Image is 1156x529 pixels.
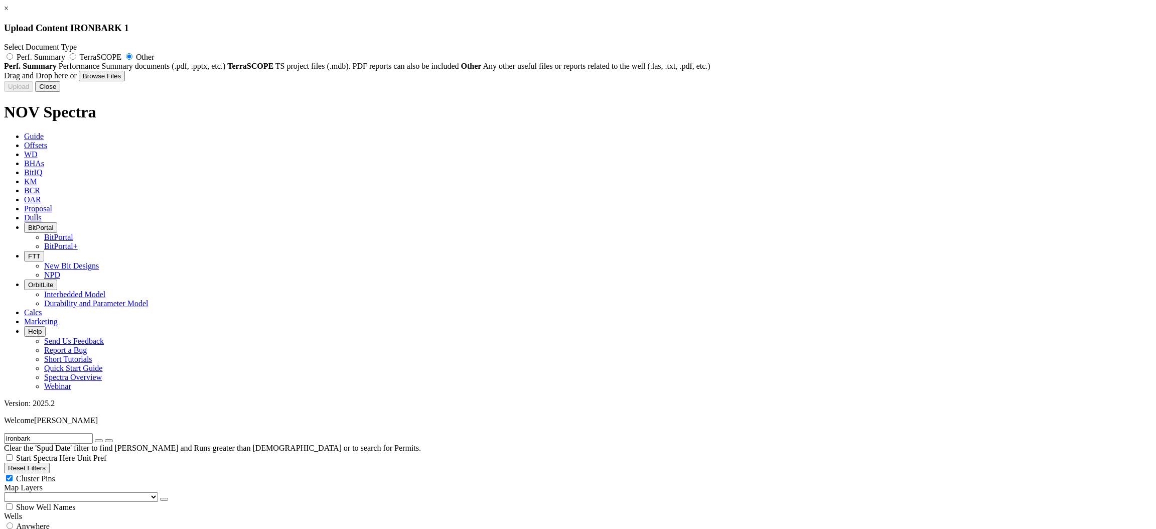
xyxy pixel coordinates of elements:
span: Perf. Summary [17,53,65,61]
span: OAR [24,195,41,204]
span: OrbitLite [28,281,53,289]
a: Send Us Feedback [44,337,104,345]
button: Upload [4,81,33,92]
div: Wells [4,512,1152,521]
a: BitPortal+ [44,242,78,250]
span: Offsets [24,141,47,150]
span: Other [136,53,154,61]
div: Version: 2025.2 [4,399,1152,408]
span: [PERSON_NAME] [34,416,98,425]
span: Show Well Names [16,503,75,511]
span: Upload Content [4,23,68,33]
span: BCR [24,186,40,195]
span: Dulls [24,213,42,222]
a: Durability and Parameter Model [44,299,149,308]
p: Welcome [4,416,1152,425]
span: BHAs [24,159,44,168]
span: Clear the 'Spud Date' filter to find [PERSON_NAME] and Runs greater than [DEMOGRAPHIC_DATA] or to... [4,444,421,452]
input: TerraSCOPE [70,53,76,60]
span: Performance Summary documents (.pdf, .pptx, etc.) [59,62,225,70]
span: BitIQ [24,168,42,177]
span: Select Document Type [4,43,77,51]
button: Close [35,81,60,92]
span: KM [24,177,37,186]
span: Any other useful files or reports related to the well (.las, .txt, .pdf, etc.) [483,62,710,70]
a: Webinar [44,382,71,390]
strong: TerraSCOPE [227,62,273,70]
span: Drag and Drop here [4,71,68,80]
span: BitPortal [28,224,53,231]
span: Calcs [24,308,42,317]
input: Perf. Summary [7,53,13,60]
span: Unit Pref [77,454,106,462]
span: FTT [28,252,40,260]
span: IRONBARK 1 [70,23,129,33]
button: Reset Filters [4,463,50,473]
a: Quick Start Guide [44,364,102,372]
strong: Perf. Summary [4,62,57,70]
a: Short Tutorials [44,355,92,363]
a: Interbedded Model [44,290,105,299]
a: New Bit Designs [44,261,99,270]
span: or [70,71,77,80]
a: NPD [44,271,60,279]
h1: NOV Spectra [4,103,1152,121]
a: × [4,4,9,13]
input: Other [126,53,132,60]
button: Browse Files [79,71,125,81]
span: Help [28,328,42,335]
input: Search [4,433,93,444]
span: TerraSCOPE [80,53,121,61]
span: Marketing [24,317,58,326]
span: TS project files (.mdb). PDF reports can also be included [275,62,459,70]
a: Report a Bug [44,346,87,354]
span: Map Layers [4,483,43,492]
span: Guide [24,132,44,141]
span: Proposal [24,204,52,213]
span: Start Spectra Here [16,454,75,462]
a: Spectra Overview [44,373,102,381]
span: WD [24,150,38,159]
span: Cluster Pins [16,474,55,483]
strong: Other [461,62,482,70]
a: BitPortal [44,233,73,241]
